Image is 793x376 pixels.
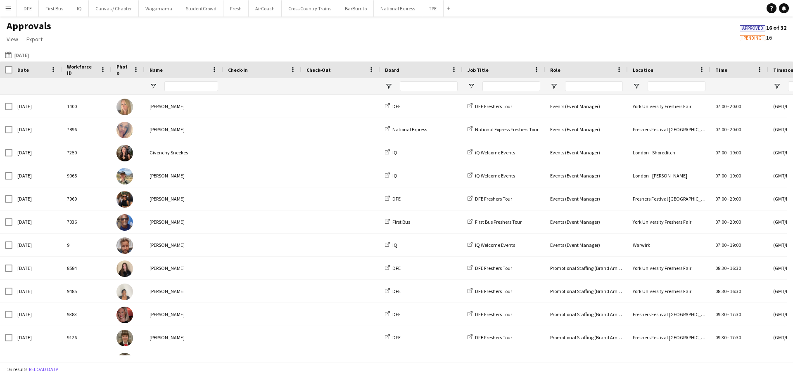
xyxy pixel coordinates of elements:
div: London - [PERSON_NAME] [628,164,710,187]
button: Open Filter Menu [633,83,640,90]
div: Promotional Staffing (Brand Ambassadors) [545,326,628,349]
span: 07:00 [715,242,727,248]
button: AirCoach [249,0,282,17]
span: 20:00 [730,196,741,202]
button: StudentCrowd [179,0,223,17]
a: DFE [385,196,401,202]
button: Canvas / Chapter [89,0,139,17]
span: 19:00 [730,242,741,248]
span: DFE Freshers Tour [475,311,512,317]
span: 19:00 [730,173,741,179]
span: IQ [392,149,397,156]
a: DFE [385,311,401,317]
div: 8002 [62,349,112,372]
div: 9383 [62,303,112,326]
button: [DATE] [3,50,31,60]
span: DFE Freshers Tour [475,196,512,202]
span: Board [385,67,399,73]
span: IQ [392,242,397,248]
div: [PERSON_NAME] [145,95,223,118]
div: York University Freshers Fair [628,210,710,233]
button: IQ [70,0,89,17]
button: DFE [17,0,39,17]
div: [PERSON_NAME] [145,326,223,349]
a: iQ Welcome Events [468,242,515,248]
span: 19:00 [730,149,741,156]
span: 16:30 [730,265,741,271]
span: Check-Out [306,67,331,73]
span: 07:00 [715,196,727,202]
span: 08:30 [715,265,727,271]
div: Events (Event Manager) [545,234,628,256]
div: [DATE] [12,326,62,349]
input: Location Filter Input [648,81,705,91]
span: Pending [743,35,762,41]
span: Time [715,67,727,73]
div: 9 [62,234,112,256]
button: National Express [374,0,422,17]
input: Role Filter Input [565,81,623,91]
div: Promotional Staffing (Brand Ambassadors) [545,280,628,303]
div: Events (Event Manager) [545,210,628,233]
span: 16:30 [730,288,741,294]
button: BarBurrito [338,0,374,17]
a: DFE Freshers Tour [468,311,512,317]
div: 9065 [62,164,112,187]
div: Events (Event Manager) [545,141,628,164]
img: Joe Powell [116,168,133,184]
span: Workforce ID [67,64,97,76]
span: 16 of 32 [740,24,786,31]
a: National Express [385,126,427,132]
img: Heather Jardine [116,330,133,346]
div: Events (Event Manager) [545,95,628,118]
button: First Bus [39,0,70,17]
span: First Bus [392,219,410,225]
div: [DATE] [12,210,62,233]
div: [DATE] [12,95,62,118]
button: TPE [422,0,444,17]
a: IQ [385,242,397,248]
span: Check-In [228,67,248,73]
span: DFE Freshers Tour [475,334,512,341]
div: Promotional Staffing (Brand Ambassadors) [545,303,628,326]
span: DFE [392,265,401,271]
div: [PERSON_NAME] [145,164,223,187]
span: - [727,242,729,248]
button: Open Filter Menu [773,83,781,90]
div: 7036 [62,210,112,233]
button: Fresh [223,0,249,17]
div: [PERSON_NAME] [145,349,223,372]
a: National Express Freshers Tour [468,126,539,132]
div: Givenchy Sneekes [145,141,223,164]
a: iQ Welcome Events [468,173,515,179]
div: [PERSON_NAME] [145,234,223,256]
span: Job Title [468,67,489,73]
img: Tim Bodenham [116,237,133,254]
div: [PERSON_NAME] [145,118,223,141]
div: Warwirk [628,234,710,256]
div: [PERSON_NAME] [145,280,223,303]
div: Events (Event Manager) [545,164,628,187]
span: 09:30 [715,311,727,317]
div: [DATE] [12,280,62,303]
span: View [7,35,18,43]
span: DFE [392,311,401,317]
span: 07:00 [715,149,727,156]
img: Givenchy Sneekes [116,145,133,161]
span: DFE Freshers Tour [475,103,512,109]
div: [DATE] [12,164,62,187]
div: 9485 [62,280,112,303]
div: [DATE] [12,349,62,372]
span: - [727,288,729,294]
span: 20:00 [730,103,741,109]
span: 07:00 [715,103,727,109]
a: DFE Freshers Tour [468,196,512,202]
span: DFE [392,196,401,202]
span: 16 [740,34,772,41]
div: [PERSON_NAME] [145,187,223,210]
span: - [727,311,729,317]
div: [PERSON_NAME] [145,257,223,279]
a: DFE [385,265,401,271]
img: Ione Smith [116,260,133,277]
div: Promotional Staffing (Brand Ambassadors) [545,257,628,279]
